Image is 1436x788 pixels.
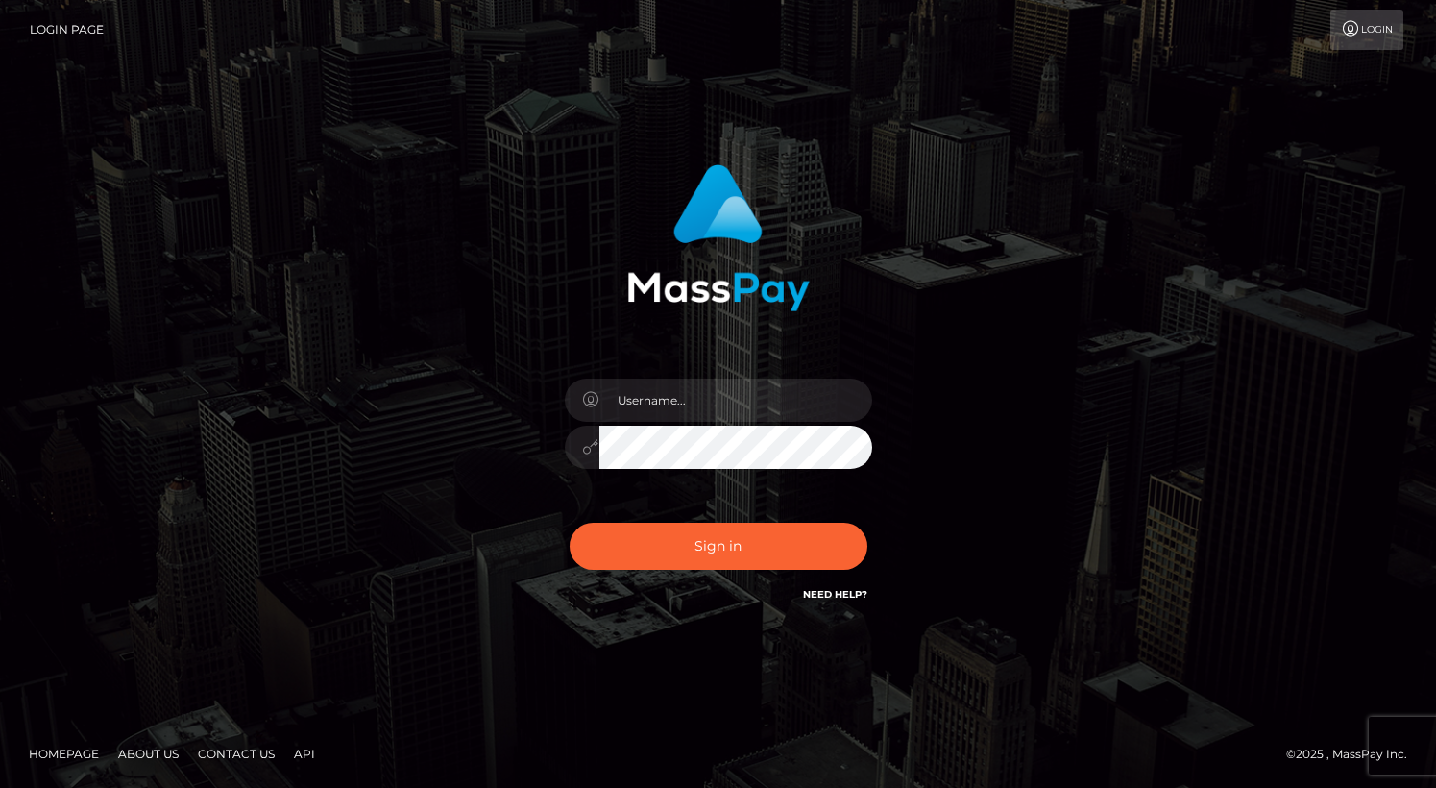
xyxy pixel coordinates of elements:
a: Need Help? [803,588,867,601]
a: Contact Us [190,739,282,769]
div: © 2025 , MassPay Inc. [1286,744,1422,765]
a: Login Page [30,10,104,50]
a: Homepage [21,739,107,769]
input: Username... [599,379,872,422]
a: API [286,739,323,769]
button: Sign in [570,523,867,570]
a: About Us [110,739,186,769]
img: MassPay Login [627,164,810,311]
a: Login [1330,10,1403,50]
